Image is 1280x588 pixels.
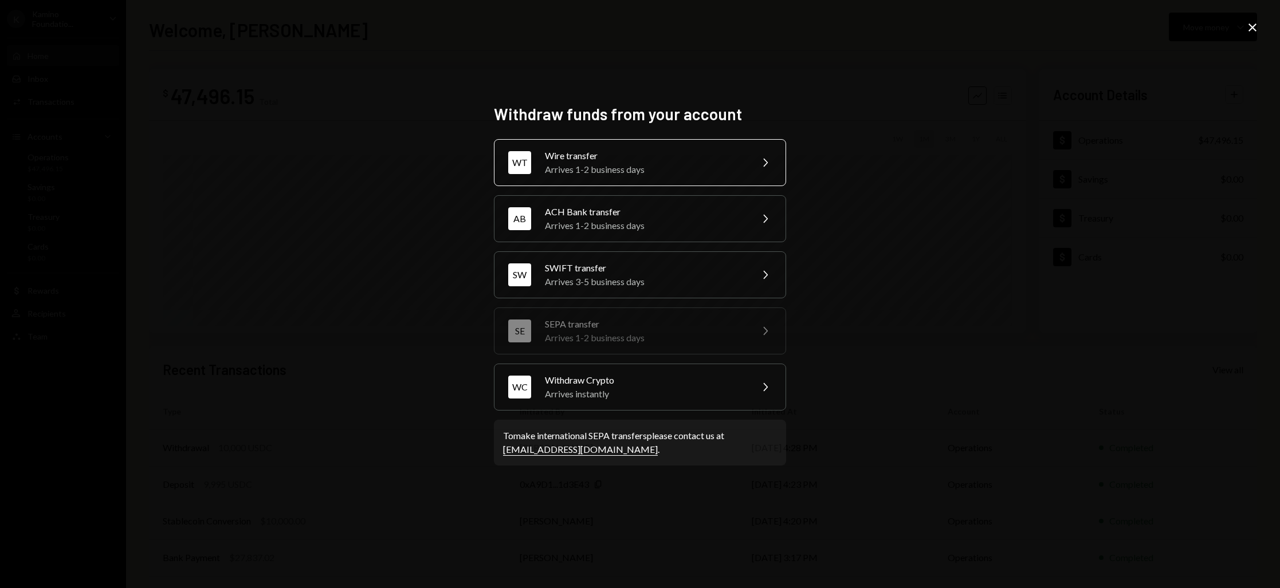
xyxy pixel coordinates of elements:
[508,319,531,342] div: SE
[503,429,777,456] div: To make international SEPA transfers please contact us at .
[545,261,744,275] div: SWIFT transfer
[545,205,744,219] div: ACH Bank transfer
[508,376,531,398] div: WC
[494,195,786,242] button: ABACH Bank transferArrives 1-2 business days
[494,364,786,411] button: WCWithdraw CryptoArrives instantly
[494,103,786,125] h2: Withdraw funds from your account
[508,263,531,286] div: SW
[545,163,744,176] div: Arrives 1-2 business days
[508,151,531,174] div: WT
[545,373,744,387] div: Withdraw Crypto
[545,331,744,345] div: Arrives 1-2 business days
[494,251,786,298] button: SWSWIFT transferArrives 3-5 business days
[545,317,744,331] div: SEPA transfer
[545,219,744,232] div: Arrives 1-2 business days
[508,207,531,230] div: AB
[545,149,744,163] div: Wire transfer
[545,275,744,289] div: Arrives 3-5 business days
[494,139,786,186] button: WTWire transferArrives 1-2 business days
[503,444,658,456] a: [EMAIL_ADDRESS][DOMAIN_NAME]
[494,307,786,354] button: SESEPA transferArrives 1-2 business days
[545,387,744,401] div: Arrives instantly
